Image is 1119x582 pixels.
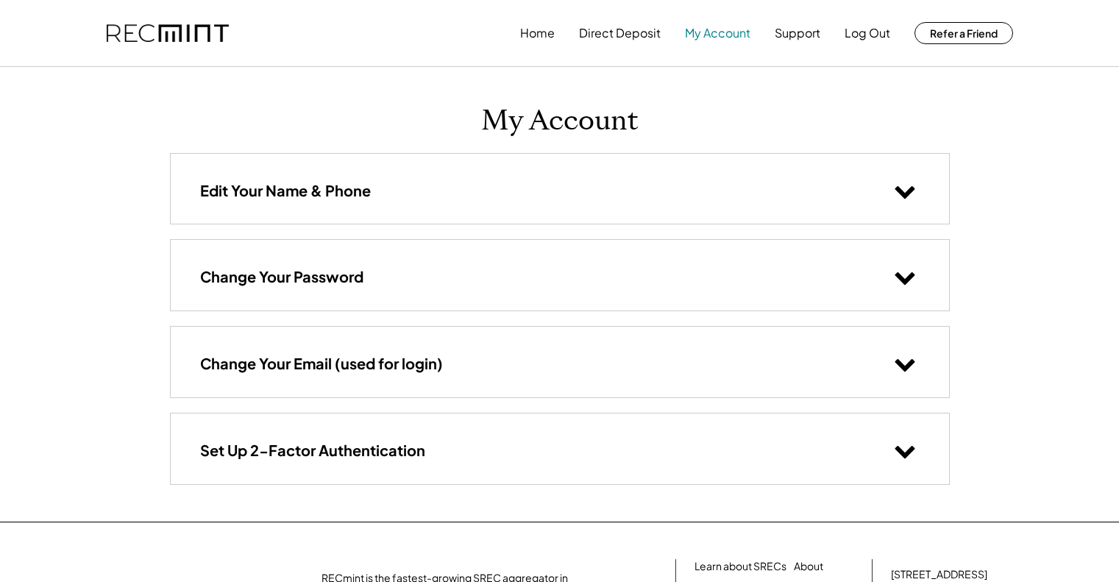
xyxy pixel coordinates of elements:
button: Refer a Friend [914,22,1013,44]
button: Support [775,18,820,48]
h3: Change Your Email (used for login) [200,354,443,373]
h3: Change Your Password [200,267,363,286]
h1: My Account [481,104,639,138]
div: [STREET_ADDRESS] [891,567,987,582]
h3: Edit Your Name & Phone [200,181,371,200]
a: Learn about SRECs [695,559,786,574]
h3: Set Up 2-Factor Authentication [200,441,425,460]
button: Log Out [845,18,890,48]
button: Direct Deposit [579,18,661,48]
img: recmint-logotype%403x.png [107,24,229,43]
a: About [794,559,823,574]
button: Home [520,18,555,48]
button: My Account [685,18,750,48]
